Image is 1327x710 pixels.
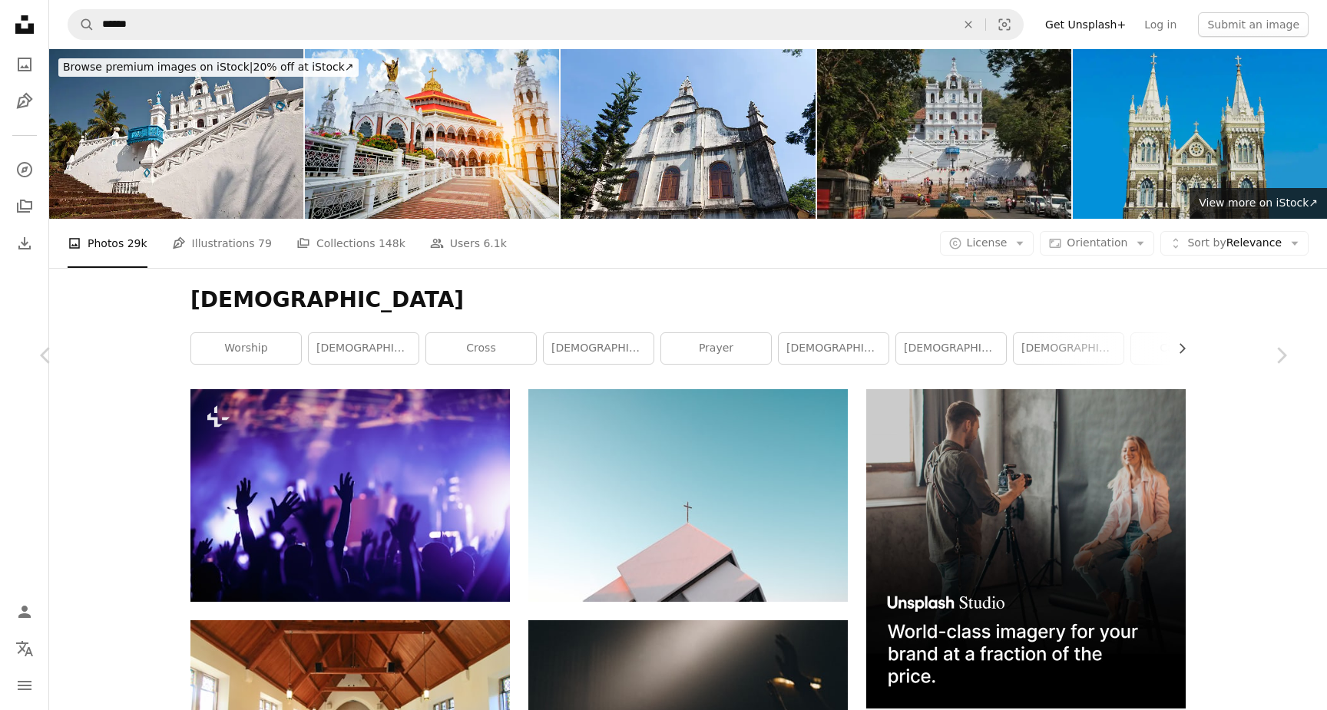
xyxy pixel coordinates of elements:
span: 79 [258,235,272,252]
a: [DEMOGRAPHIC_DATA] [779,333,889,364]
div: 20% off at iStock ↗ [58,58,359,77]
span: Relevance [1187,236,1282,251]
img: Cheering crowd with hands in air enjoying at music festival [190,389,510,602]
a: photo of brown church [528,488,848,502]
a: Cheering crowd with hands in air enjoying at music festival [190,488,510,502]
img: Scenic views of Panaji, India [817,49,1071,219]
h1: [DEMOGRAPHIC_DATA] [190,286,1186,314]
img: photo of brown church [528,389,848,602]
a: Download History [9,228,40,259]
span: License [967,236,1008,249]
a: [DEMOGRAPHIC_DATA] building [544,333,654,364]
a: worship [191,333,301,364]
a: cross [426,333,536,364]
button: Search Unsplash [68,10,94,39]
a: Explore [9,154,40,185]
button: Clear [951,10,985,39]
a: [DEMOGRAPHIC_DATA] [309,333,419,364]
span: Sort by [1187,236,1226,249]
a: Illustrations [9,86,40,117]
a: prayer [661,333,771,364]
a: [DEMOGRAPHIC_DATA] people [896,333,1006,364]
img: file-1715651741414-859baba4300dimage [866,389,1186,708]
a: Next [1235,282,1327,429]
a: Collections [9,191,40,222]
button: Orientation [1040,231,1154,256]
button: Menu [9,670,40,701]
button: Visual search [986,10,1023,39]
a: View more on iStock↗ [1190,188,1327,219]
a: Illustrations 79 [172,219,272,268]
button: Submit an image [1198,12,1309,37]
span: 6.1k [483,235,506,252]
img: St. Francis church [561,49,815,219]
a: Browse premium images on iStock|20% off at iStock↗ [49,49,368,86]
a: Log in / Sign up [9,596,40,627]
img: Panjim Church, Goa [49,49,303,219]
button: Language [9,633,40,664]
a: Users 6.1k [430,219,507,268]
a: Collections 148k [296,219,405,268]
a: Log in [1135,12,1186,37]
img: Kochi, Kerala, India. An exterior View of St. George's Syro-Malabar Forane Church, Edappally [305,49,559,219]
span: View more on iStock ↗ [1199,196,1318,209]
img: Mount Mary Church in Bandra West, Mumbai Maharashtra on a clear sunny day - This church is locate... [1073,49,1327,219]
button: Sort byRelevance [1160,231,1309,256]
span: Browse premium images on iStock | [63,61,253,73]
a: Photos [9,49,40,80]
button: scroll list to the right [1168,333,1186,364]
a: Get Unsplash+ [1036,12,1135,37]
span: 148k [379,235,405,252]
button: License [940,231,1034,256]
a: cathedral [1131,333,1241,364]
a: [DEMOGRAPHIC_DATA] [1014,333,1123,364]
span: Orientation [1067,236,1127,249]
form: Find visuals sitewide [68,9,1024,40]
